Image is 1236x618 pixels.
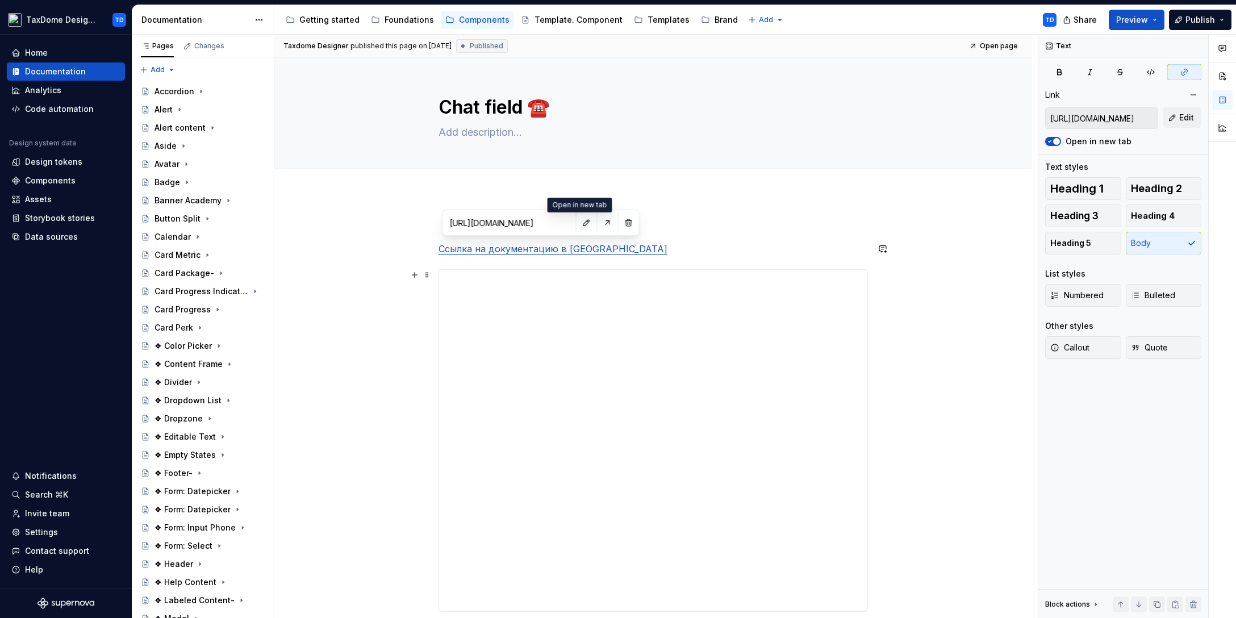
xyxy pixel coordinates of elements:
[136,337,269,355] a: ❖ Color Picker
[1131,290,1175,301] span: Bulleted
[154,304,211,315] div: Card Progress
[25,103,94,115] div: Code automation
[25,231,78,243] div: Data sources
[136,155,269,173] a: Avatar
[283,41,349,51] span: Taxdome Designer
[25,545,89,557] div: Contact support
[25,508,69,519] div: Invite team
[154,431,216,442] div: ❖ Editable Text
[25,66,86,77] div: Documentation
[154,195,222,206] div: Banner Academy
[136,446,269,464] a: ❖ Empty States
[136,82,269,101] a: Accordion
[470,41,503,51] span: Published
[1126,177,1202,200] button: Heading 2
[154,504,231,515] div: ❖ Form: Datepicker
[136,264,269,282] a: Card Package-
[648,14,690,26] div: Templates
[136,319,269,337] a: Card Perk
[154,104,173,115] div: Alert
[2,7,130,32] button: TaxDome Design SystemTD
[7,153,125,171] a: Design tokens
[1066,136,1131,147] label: Open in new tab
[154,213,201,224] div: Button Split
[25,156,82,168] div: Design tokens
[1050,183,1104,194] span: Heading 1
[1045,596,1100,612] div: Block actions
[136,373,269,391] a: ❖ Divider
[154,449,216,461] div: ❖ Empty States
[154,322,193,333] div: Card Perk
[715,14,738,26] div: Brand
[136,119,269,137] a: Alert content
[1131,342,1168,353] span: Quote
[7,44,125,62] a: Home
[1131,210,1175,222] span: Heading 4
[1045,320,1093,332] div: Other styles
[966,38,1023,54] a: Open page
[459,14,510,26] div: Components
[25,85,61,96] div: Analytics
[7,190,125,208] a: Assets
[154,377,192,388] div: ❖ Divider
[26,14,99,26] div: TaxDome Design System
[154,558,193,570] div: ❖ Header
[136,410,269,428] a: ❖ Dropzone
[154,249,201,261] div: Card Metric
[1045,177,1121,200] button: Heading 1
[154,395,222,406] div: ❖ Dropdown List
[141,41,174,51] div: Pages
[25,527,58,538] div: Settings
[441,11,514,29] a: Components
[136,428,269,446] a: ❖ Editable Text
[1126,336,1202,359] button: Quote
[7,172,125,190] a: Components
[154,467,193,479] div: ❖ Footer-
[154,413,203,424] div: ❖ Dropzone
[1116,14,1148,26] span: Preview
[136,228,269,246] a: Calendar
[154,595,235,606] div: ❖ Labeled Content-
[136,591,269,609] a: ❖ Labeled Content-
[25,564,43,575] div: Help
[7,81,125,99] a: Analytics
[1045,268,1085,279] div: List styles
[1163,107,1201,128] button: Edit
[1045,232,1121,254] button: Heading 5
[1045,204,1121,227] button: Heading 3
[136,137,269,155] a: Aside
[136,191,269,210] a: Banner Academy
[25,489,68,500] div: Search ⌘K
[154,86,194,97] div: Accordion
[8,13,22,27] img: da704ea1-22e8-46cf-95f8-d9f462a55abe.png
[7,561,125,579] button: Help
[25,470,77,482] div: Notifications
[7,542,125,560] button: Contact support
[37,598,94,609] svg: Supernova Logo
[154,358,223,370] div: ❖ Content Frame
[154,177,180,188] div: Badge
[136,519,269,537] a: ❖ Form: Input Phone
[350,41,452,51] div: published this page on [DATE]
[1050,210,1099,222] span: Heading 3
[154,340,212,352] div: ❖ Color Picker
[745,12,787,28] button: Add
[385,14,434,26] div: Foundations
[1109,10,1164,30] button: Preview
[154,268,214,279] div: Card Package-
[1045,161,1088,173] div: Text styles
[629,11,694,29] a: Templates
[1050,342,1089,353] span: Callout
[7,209,125,227] a: Storybook stories
[154,486,231,497] div: ❖ Form: Datepicker
[1045,15,1054,24] div: TD
[136,210,269,228] a: Button Split
[154,122,206,133] div: Alert content
[25,212,95,224] div: Storybook stories
[7,504,125,523] a: Invite team
[1131,183,1182,194] span: Heading 2
[154,286,248,297] div: Card Progress Indicator-
[136,62,179,78] button: Add
[1045,89,1060,101] div: Link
